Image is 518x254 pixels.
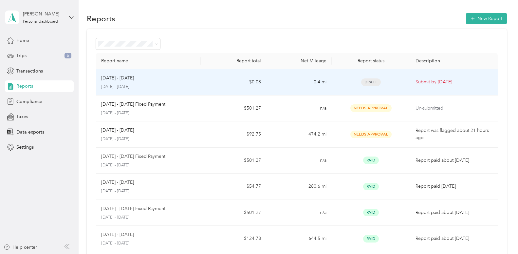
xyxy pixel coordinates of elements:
th: Net Mileage [266,53,332,69]
td: 0.4 mi [266,69,332,95]
td: 644.5 mi [266,226,332,252]
span: Paid [363,183,379,190]
p: [DATE] - [DATE] [101,74,134,82]
td: 280.6 mi [266,174,332,200]
span: Needs Approval [350,104,392,112]
p: [DATE] - [DATE] Fixed Payment [101,153,165,160]
span: Reports [16,83,33,90]
span: Transactions [16,68,43,74]
span: Trips [16,52,27,59]
th: Report total [201,53,266,69]
h1: Reports [87,15,115,22]
p: [DATE] - [DATE] [101,179,134,186]
p: [DATE] - [DATE] Fixed Payment [101,101,165,108]
button: Help center [4,244,37,251]
button: New Report [466,13,507,24]
span: Needs Approval [350,131,392,138]
p: [DATE] - [DATE] [101,127,134,134]
td: $501.27 [201,200,266,226]
div: Report status [337,58,405,64]
span: Settings [16,144,34,151]
div: [PERSON_NAME] [23,11,64,17]
td: 474.2 mi [266,121,332,148]
p: [DATE] - [DATE] [101,84,195,90]
span: Paid [363,209,379,216]
p: [DATE] - [DATE] [101,110,195,116]
span: 6 [65,53,71,59]
span: Data exports [16,129,44,136]
p: Report paid about [DATE] [416,235,492,242]
iframe: Everlance-gr Chat Button Frame [481,217,518,254]
td: n/a [266,95,332,122]
p: Un-submitted [416,105,492,112]
td: $124.78 [201,226,266,252]
td: $0.08 [201,69,266,95]
td: $92.75 [201,121,266,148]
p: Submit by [DATE] [416,78,492,86]
span: Paid [363,157,379,164]
span: Home [16,37,29,44]
p: Report paid about [DATE] [416,157,492,164]
p: Report paid about [DATE] [416,209,492,216]
p: Report was flagged about 21 hours ago [416,127,492,141]
p: [DATE] - [DATE] [101,188,195,194]
span: Taxes [16,113,28,120]
span: Draft [361,78,381,86]
p: [DATE] - [DATE] [101,241,195,246]
th: Report name [96,53,201,69]
p: Report paid [DATE] [416,183,492,190]
td: n/a [266,148,332,174]
td: $54.77 [201,174,266,200]
p: [DATE] - [DATE] [101,231,134,238]
p: [DATE] - [DATE] [101,136,195,142]
span: Paid [363,235,379,243]
p: [DATE] - [DATE] [101,215,195,221]
div: Personal dashboard [23,20,58,24]
p: [DATE] - [DATE] [101,162,195,168]
td: n/a [266,200,332,226]
td: $501.27 [201,95,266,122]
td: $501.27 [201,148,266,174]
span: Compliance [16,98,42,105]
p: [DATE] - [DATE] Fixed Payment [101,205,165,212]
th: Description [410,53,498,69]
